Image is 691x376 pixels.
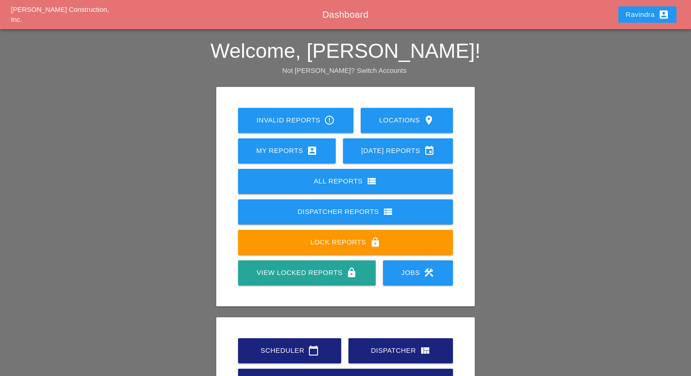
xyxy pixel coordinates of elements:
[343,138,453,163] a: [DATE] Reports
[375,115,438,126] div: Locations
[658,9,669,20] i: account_box
[618,6,676,23] button: Ravindra
[370,237,381,248] i: lock
[238,169,453,194] a: All Reports
[238,260,375,285] a: View Locked Reports
[626,9,669,20] div: Ravindra
[308,345,319,356] i: calendar_today
[383,206,393,217] i: view_list
[346,267,357,278] i: lock
[307,145,318,156] i: account_box
[324,115,335,126] i: error_outline
[366,176,377,187] i: view_list
[253,237,438,248] div: Lock Reports
[323,10,368,20] span: Dashboard
[361,108,453,133] a: Locations
[238,230,453,255] a: Lock Reports
[253,345,327,356] div: Scheduler
[282,66,354,74] span: Not [PERSON_NAME]?
[253,115,339,126] div: Invalid Reports
[253,176,438,187] div: All Reports
[424,145,435,156] i: event
[383,260,453,285] a: Jobs
[238,199,453,224] a: Dispatcher Reports
[358,145,438,156] div: [DATE] Reports
[357,66,407,74] a: Switch Accounts
[420,345,431,356] i: view_quilt
[253,267,361,278] div: View Locked Reports
[11,5,109,24] a: [PERSON_NAME] Construction, Inc.
[363,345,438,356] div: Dispatcher
[348,338,452,363] a: Dispatcher
[238,108,353,133] a: Invalid Reports
[253,206,438,217] div: Dispatcher Reports
[423,267,434,278] i: construction
[423,115,434,126] i: location_on
[398,267,438,278] div: Jobs
[238,138,336,163] a: My Reports
[253,145,321,156] div: My Reports
[238,338,341,363] a: Scheduler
